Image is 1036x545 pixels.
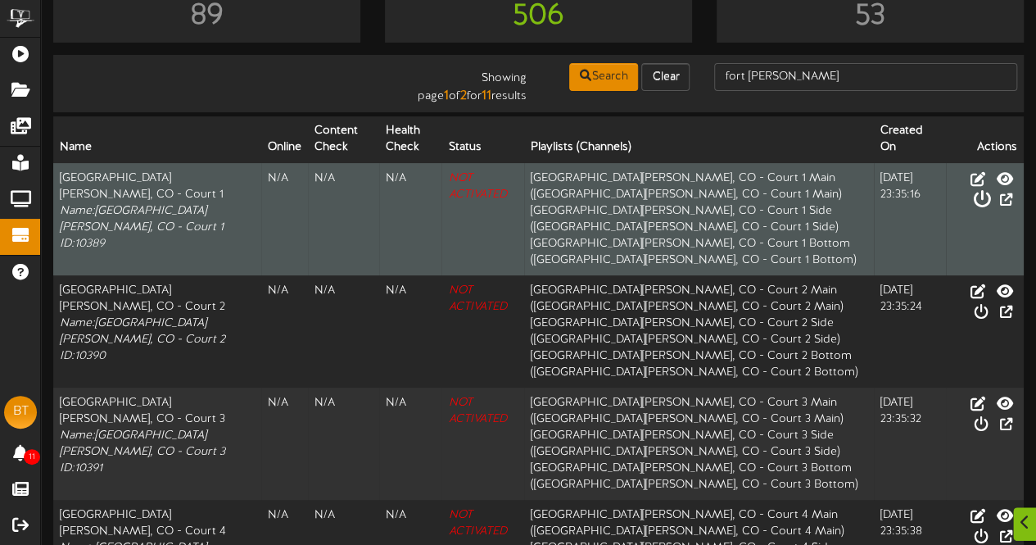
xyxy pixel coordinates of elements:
[379,116,441,163] th: Health Check
[308,116,379,163] th: Content Check
[375,61,539,106] div: Showing page of for results
[459,89,466,103] strong: 2
[261,116,308,163] th: Online
[448,509,506,538] i: NOT ACTIVATED
[308,163,379,276] td: N/A
[481,89,491,103] strong: 11
[379,388,441,500] td: N/A
[60,429,225,458] i: Name: [GEOGRAPHIC_DATA][PERSON_NAME], CO - Court 3
[448,397,506,425] i: NOT ACTIVATED
[524,388,874,500] td: [GEOGRAPHIC_DATA][PERSON_NAME], CO - Court 3 Main ( [GEOGRAPHIC_DATA][PERSON_NAME], CO - Court 3 ...
[641,63,690,91] button: Clear
[60,205,224,234] i: Name: [GEOGRAPHIC_DATA][PERSON_NAME], CO - Court 1
[443,89,448,103] strong: 1
[524,116,874,163] th: Playlists (Channels)
[714,63,1017,91] input: -- Search --
[308,388,379,500] td: N/A
[261,388,308,500] td: N/A
[53,163,261,276] td: [GEOGRAPHIC_DATA][PERSON_NAME], CO - Court 1
[448,172,506,201] i: NOT ACTIVATED
[60,317,225,346] i: Name: [GEOGRAPHIC_DATA][PERSON_NAME], CO - Court 2
[874,388,945,500] td: [DATE] 23:35:32
[60,462,102,475] i: ID: 10391
[874,275,945,388] td: [DATE] 23:35:24
[441,116,523,163] th: Status
[261,163,308,276] td: N/A
[308,275,379,388] td: N/A
[946,116,1024,163] th: Actions
[874,163,945,276] td: [DATE] 23:35:16
[524,275,874,388] td: [GEOGRAPHIC_DATA][PERSON_NAME], CO - Court 2 Main ( [GEOGRAPHIC_DATA][PERSON_NAME], CO - Court 2 ...
[53,388,261,500] td: [GEOGRAPHIC_DATA][PERSON_NAME], CO - Court 3
[379,275,441,388] td: N/A
[379,163,441,276] td: N/A
[60,238,105,250] i: ID: 10389
[261,275,308,388] td: N/A
[53,116,261,163] th: Name
[524,163,874,276] td: [GEOGRAPHIC_DATA][PERSON_NAME], CO - Court 1 Main ( [GEOGRAPHIC_DATA][PERSON_NAME], CO - Court 1 ...
[53,275,261,388] td: [GEOGRAPHIC_DATA][PERSON_NAME], CO - Court 2
[60,350,106,362] i: ID: 10390
[24,449,40,465] span: 11
[874,116,945,163] th: Created On
[448,284,506,313] i: NOT ACTIVATED
[569,63,638,91] button: Search
[4,396,37,429] div: BT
